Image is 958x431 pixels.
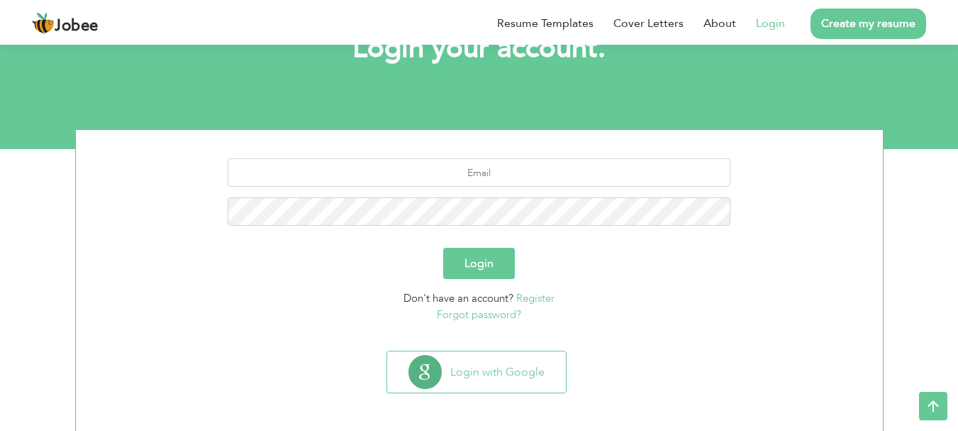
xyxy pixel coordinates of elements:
[437,307,521,322] a: Forgot password?
[613,15,684,32] a: Cover Letters
[516,291,555,305] a: Register
[387,351,566,393] button: Login with Google
[32,12,99,35] a: Jobee
[228,158,730,187] input: Email
[756,15,785,32] a: Login
[55,18,99,34] span: Jobee
[96,30,862,67] h1: Login your account.
[443,248,515,279] button: Login
[403,291,513,305] span: Don't have an account?
[497,15,594,32] a: Resume Templates
[703,15,736,32] a: About
[811,9,926,39] a: Create my resume
[32,12,55,35] img: jobee.io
